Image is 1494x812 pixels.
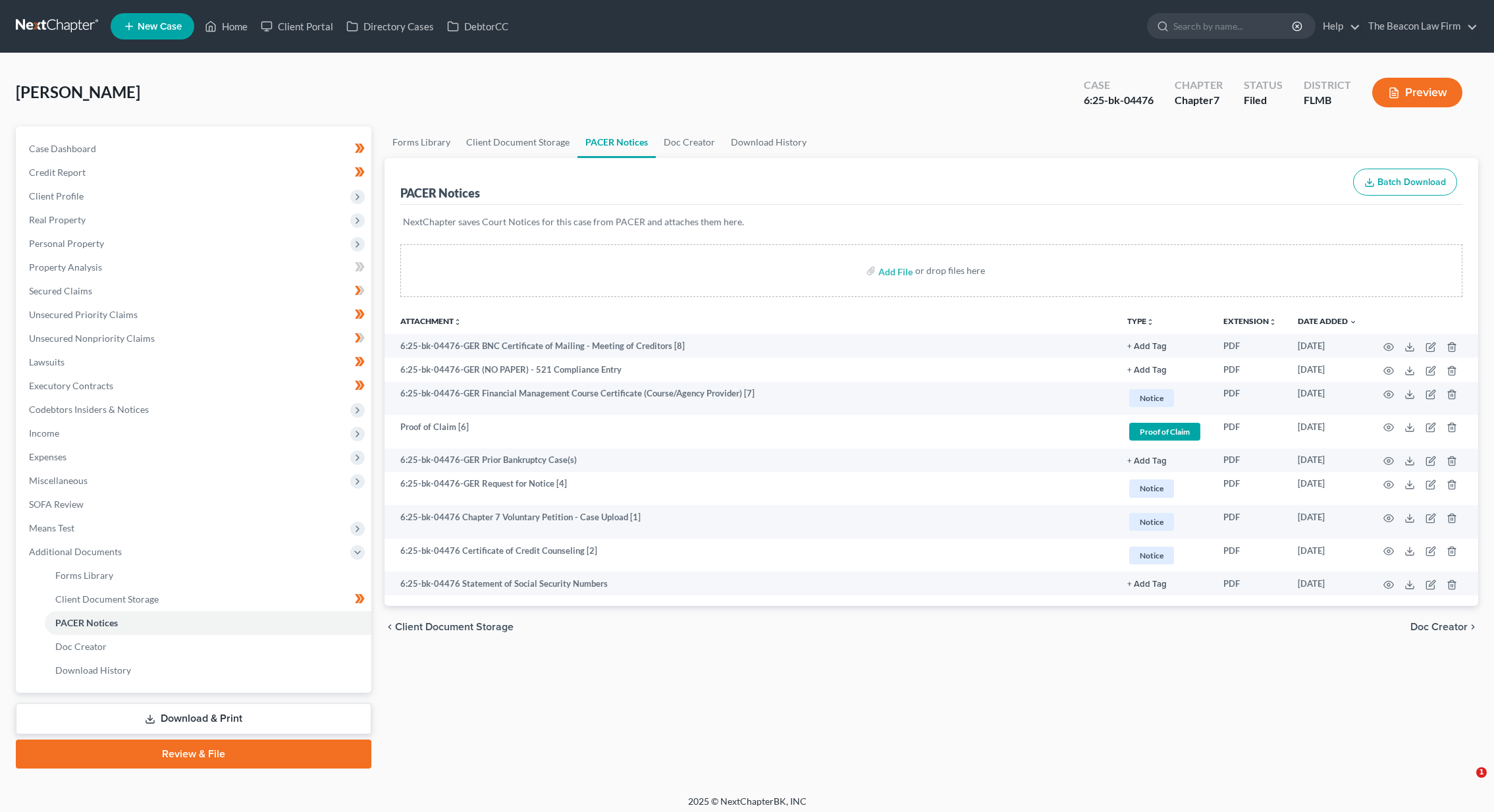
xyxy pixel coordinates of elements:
span: Doc Creator [55,641,107,652]
td: PDF [1213,539,1287,572]
a: Lawsuits [18,350,371,374]
a: Date Added expand_more [1298,316,1357,326]
td: [DATE] [1287,382,1368,416]
a: Forms Library [385,126,458,158]
a: + Add Tag [1127,364,1202,376]
td: 6:25-bk-04476-GER Prior Bankruptcy Case(s) [385,448,1117,472]
span: Case Dashboard [29,143,96,154]
a: The Beacon Law Firm [1362,14,1478,38]
a: Proof of Claim [1127,421,1202,443]
span: Expenses [29,451,67,462]
span: Codebtors Insiders & Notices [29,404,149,415]
span: Property Analysis [29,261,102,273]
div: Filed [1244,93,1283,108]
span: Notice [1129,479,1174,497]
a: Notice [1127,477,1202,499]
span: Additional Documents [29,546,122,557]
td: [DATE] [1287,358,1368,381]
a: Doc Creator [45,635,371,659]
span: Batch Download [1377,176,1446,188]
span: Notice [1129,389,1174,407]
button: Doc Creator chevron_right [1410,622,1478,632]
td: 6:25-bk-04476 Certificate of Credit Counseling [2] [385,539,1117,572]
button: TYPEunfold_more [1127,317,1154,326]
span: Lawsuits [29,356,65,367]
a: Client Document Storage [45,587,371,611]
span: Miscellaneous [29,475,88,486]
td: PDF [1213,505,1287,539]
a: Help [1316,14,1360,38]
td: PDF [1213,358,1287,381]
div: Case [1084,78,1154,93]
input: Search by name... [1173,14,1294,38]
span: New Case [138,22,182,32]
a: Extensionunfold_more [1223,316,1277,326]
div: Status [1244,78,1283,93]
span: Executory Contracts [29,380,113,391]
i: unfold_more [1146,318,1154,326]
td: PDF [1213,472,1287,506]
div: Chapter [1175,78,1223,93]
div: or drop files here [915,264,985,277]
span: Download History [55,664,131,676]
a: Unsecured Priority Claims [18,303,371,327]
a: Directory Cases [340,14,440,38]
a: Client Document Storage [458,126,577,158]
td: PDF [1213,572,1287,595]
span: Real Property [29,214,86,225]
a: + Add Tag [1127,340,1202,352]
i: unfold_more [1269,318,1277,326]
span: Income [29,427,59,439]
div: PACER Notices [400,185,480,201]
td: PDF [1213,334,1287,358]
td: [DATE] [1287,472,1368,506]
button: + Add Tag [1127,366,1167,375]
a: SOFA Review [18,493,371,516]
span: Doc Creator [1410,622,1468,632]
td: 6:25-bk-04476 Chapter 7 Voluntary Petition - Case Upload [1] [385,505,1117,539]
td: Proof of Claim [6] [385,415,1117,448]
td: [DATE] [1287,415,1368,448]
span: Client Profile [29,190,84,202]
td: [DATE] [1287,334,1368,358]
a: PACER Notices [45,611,371,635]
a: Executory Contracts [18,374,371,398]
td: PDF [1213,448,1287,472]
span: Credit Report [29,167,86,178]
td: 6:25-bk-04476-GER Request for Notice [4] [385,472,1117,506]
button: + Add Tag [1127,342,1167,351]
i: chevron_right [1468,622,1478,632]
td: PDF [1213,415,1287,448]
p: NextChapter saves Court Notices for this case from PACER and attaches them here. [403,215,1460,229]
span: Unsecured Nonpriority Claims [29,333,155,344]
span: 7 [1214,94,1219,106]
a: Case Dashboard [18,137,371,161]
a: + Add Tag [1127,454,1202,466]
td: 6:25-bk-04476-GER (NO PAPER) - 521 Compliance Entry [385,358,1117,381]
div: District [1304,78,1351,93]
a: Property Analysis [18,256,371,279]
span: Proof of Claim [1129,423,1200,441]
a: Unsecured Nonpriority Claims [18,327,371,350]
td: 6:25-bk-04476-GER Financial Management Course Certificate (Course/Agency Provider) [7] [385,382,1117,416]
button: + Add Tag [1127,580,1167,589]
span: PACER Notices [55,617,118,628]
span: Notice [1129,547,1174,564]
span: Personal Property [29,238,104,249]
span: Secured Claims [29,285,92,296]
a: Download History [723,126,814,158]
span: Client Document Storage [395,622,514,632]
a: Doc Creator [656,126,723,158]
span: Notice [1129,513,1174,531]
span: Unsecured Priority Claims [29,309,138,320]
button: Preview [1372,78,1462,107]
div: FLMB [1304,93,1351,108]
span: 1 [1476,767,1487,778]
button: Batch Download [1353,169,1457,196]
td: [DATE] [1287,539,1368,572]
a: Notice [1127,511,1202,533]
td: [DATE] [1287,572,1368,595]
td: 6:25-bk-04476 Statement of Social Security Numbers [385,572,1117,595]
a: Credit Report [18,161,371,184]
span: Forms Library [55,570,113,581]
